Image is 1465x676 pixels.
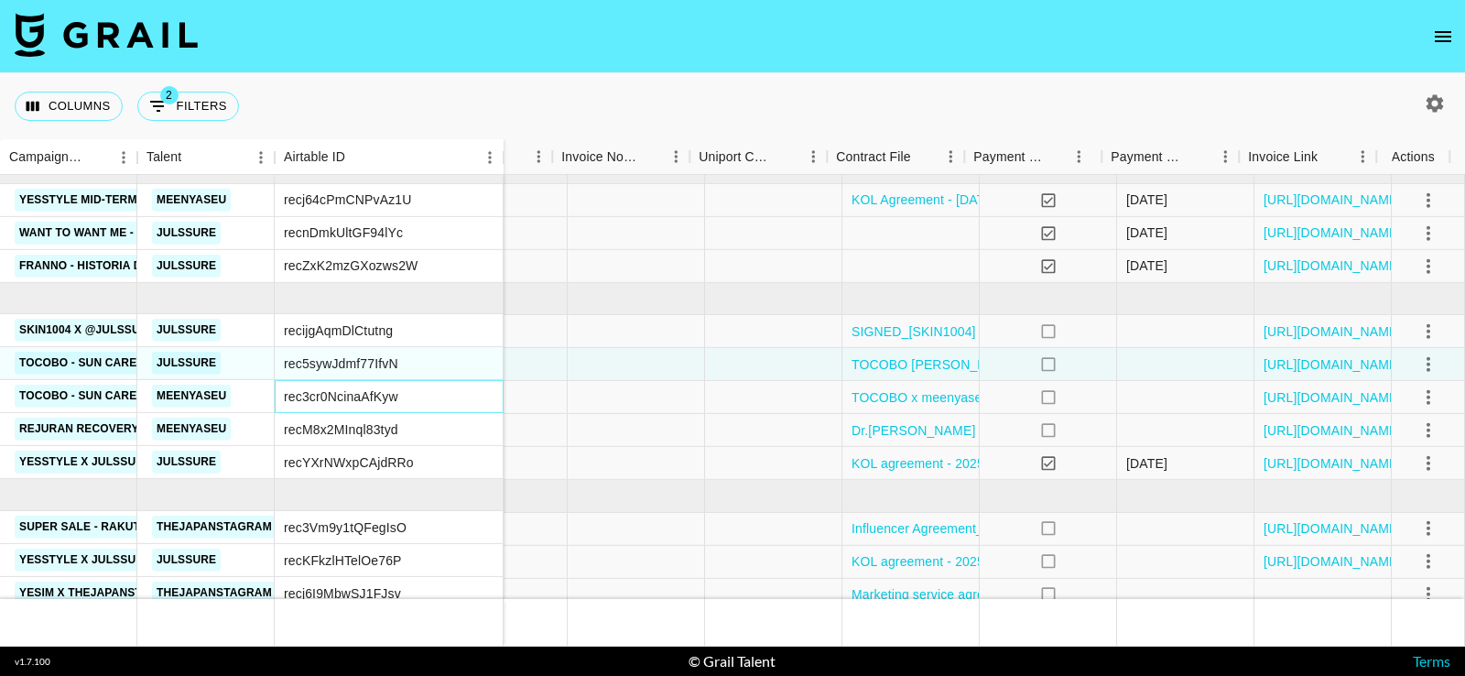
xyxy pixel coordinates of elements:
[284,518,407,537] div: rec3Vm9y1tQFegIsO
[1248,139,1318,175] div: Invoice Link
[15,656,50,668] div: v 1.7.100
[1425,18,1461,55] button: open drawer
[689,652,776,671] div: © Grail Talent
[1413,184,1444,215] button: select merge strategy
[827,139,964,175] div: Contract File
[1264,519,1402,538] a: [URL][DOMAIN_NAME]
[1126,256,1167,275] div: 30/7/2025
[15,13,198,57] img: Grail Talent
[494,144,519,169] button: Sort
[1126,454,1167,473] div: 27/8/2025
[110,144,137,171] button: Menu
[973,139,1045,175] div: Payment Sent
[1413,349,1444,380] button: select merge strategy
[15,188,308,211] a: Yesstyle Mid-Term (May/June/July/November)
[15,319,245,342] a: SKIN1004 x @julssure First Collab
[636,144,662,169] button: Sort
[1186,144,1211,169] button: Sort
[284,387,398,406] div: rec3cr0NcinaAfKyw
[836,139,910,175] div: Contract File
[284,551,402,570] div: recKFkzlHTelOe76P
[1376,139,1449,175] div: Actions
[1413,316,1444,347] button: select merge strategy
[1349,143,1376,170] button: Menu
[937,143,964,170] button: Menu
[152,549,221,572] a: julssure
[284,322,393,340] div: recijgAqmDlCtutng
[284,354,398,373] div: rec5sywJdmf77IfvN
[9,139,84,175] div: Campaign (Type)
[1264,322,1402,341] a: [URL][DOMAIN_NAME]
[1264,256,1402,275] a: [URL][DOMAIN_NAME]
[1111,139,1186,175] div: Payment Sent Date
[1413,250,1444,281] button: select merge strategy
[525,143,552,170] button: Menu
[1413,652,1450,670] a: Terms
[345,145,371,170] button: Sort
[15,385,267,408] a: TOCOBO - Sun Care Press Kit campaign
[1101,139,1239,175] div: Payment Sent Date
[1264,224,1402,242] a: [URL][DOMAIN_NAME]
[15,352,267,375] a: TOCOBO - Sun Care Press Kit campaign
[852,519,1116,538] a: Influencer Agreement_ [PERSON_NAME].pdf
[152,418,231,441] a: meenyaseu
[152,254,221,277] a: julssure
[1413,382,1444,413] button: select merge strategy
[181,145,207,170] button: Sort
[1264,421,1402,440] a: [URL][DOMAIN_NAME]
[284,584,401,603] div: recj6I9MbwSJ1FJsv
[275,139,504,175] div: Airtable ID
[1211,143,1239,170] button: Menu
[852,322,1145,341] a: SIGNED_[SKIN1004] B2B Agreement_julssure.pdf
[1126,191,1167,209] div: 8/8/2025
[152,582,277,605] a: thejapanstagram
[552,139,689,175] div: Invoice Notes
[852,388,1077,407] a: TOCOBO x meenyaseu contract -1.pdf
[852,454,1079,473] a: KOL agreement - 2025 Julssure V2.pdf
[1239,139,1376,175] div: Invoice Link
[662,143,689,170] button: Menu
[15,451,242,474] a: Yesstyle x Julssure - AGOSTO 2025
[137,92,239,121] button: Show filters
[689,139,827,175] div: Uniport Contact Email
[1413,579,1444,610] button: select merge strategy
[160,86,179,104] span: 2
[1264,355,1402,374] a: [URL][DOMAIN_NAME]
[284,453,414,472] div: recYXrNWxpCAjdRRo
[699,139,774,175] div: Uniport Contact Email
[1392,139,1435,175] div: Actions
[774,144,799,169] button: Sort
[799,143,827,170] button: Menu
[284,191,411,209] div: recj64cPmCNPvAz1U
[152,385,231,408] a: meenyaseu
[152,319,221,342] a: julssure
[1264,552,1402,571] a: [URL][DOMAIN_NAME]
[1318,144,1343,169] button: Sort
[1264,388,1402,407] a: [URL][DOMAIN_NAME]
[152,352,221,375] a: julssure
[247,144,275,171] button: Menu
[15,516,331,539] a: Super Sale - Rakuten Travel [GEOGRAPHIC_DATA]
[852,585,1277,604] a: Marketing service agreement with Lynne Karina Hutchison_28082025.pdf
[284,256,418,275] div: recZxK2mzGXozws2W
[152,516,277,539] a: thejapanstagram
[1264,454,1402,473] a: [URL][DOMAIN_NAME]
[1413,513,1444,544] button: select merge strategy
[146,139,181,175] div: Talent
[911,144,937,169] button: Sort
[476,144,504,171] button: Menu
[1126,224,1167,242] div: 27/8/2025
[852,355,1134,374] a: TOCOBO [PERSON_NAME] contract signed.pdf
[152,451,221,474] a: julssure
[15,92,123,121] button: Select columns
[964,139,1101,175] div: Payment Sent
[1413,546,1444,577] button: select merge strategy
[15,549,267,572] a: Yesstyle x Julssure - SEPTIEMBRE 2025
[284,224,403,242] div: recnDmkUltGF94lYc
[415,139,552,175] div: PO Number
[1045,144,1070,169] button: Sort
[852,421,1237,440] a: Dr.[PERSON_NAME] & Yas @meenyaseu CONTRACT signed.pdf
[284,139,345,175] div: Airtable ID
[1065,143,1092,170] button: Menu
[1413,415,1444,446] button: select merge strategy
